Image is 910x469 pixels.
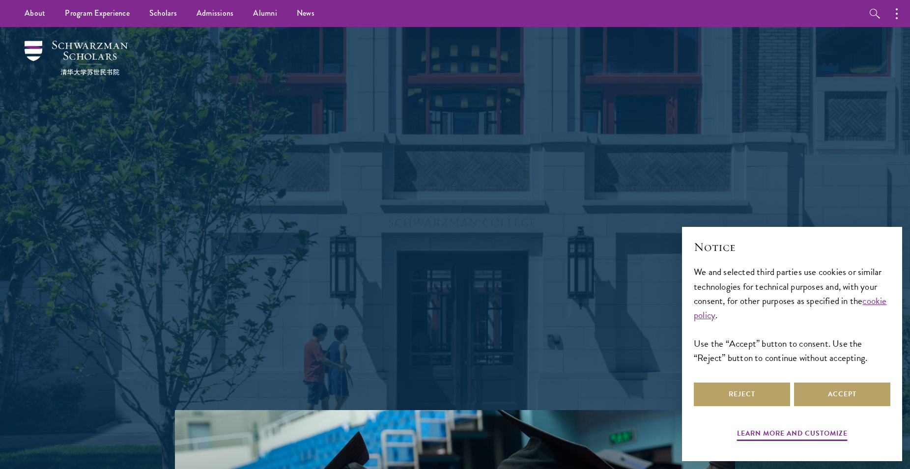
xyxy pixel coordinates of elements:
button: Reject [694,383,790,406]
div: We and selected third parties use cookies or similar technologies for technical purposes and, wit... [694,265,890,364]
h2: Notice [694,239,890,255]
a: cookie policy [694,294,887,322]
button: Learn more and customize [737,427,848,442]
img: Schwarzman Scholars [25,41,128,75]
button: Accept [794,383,890,406]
